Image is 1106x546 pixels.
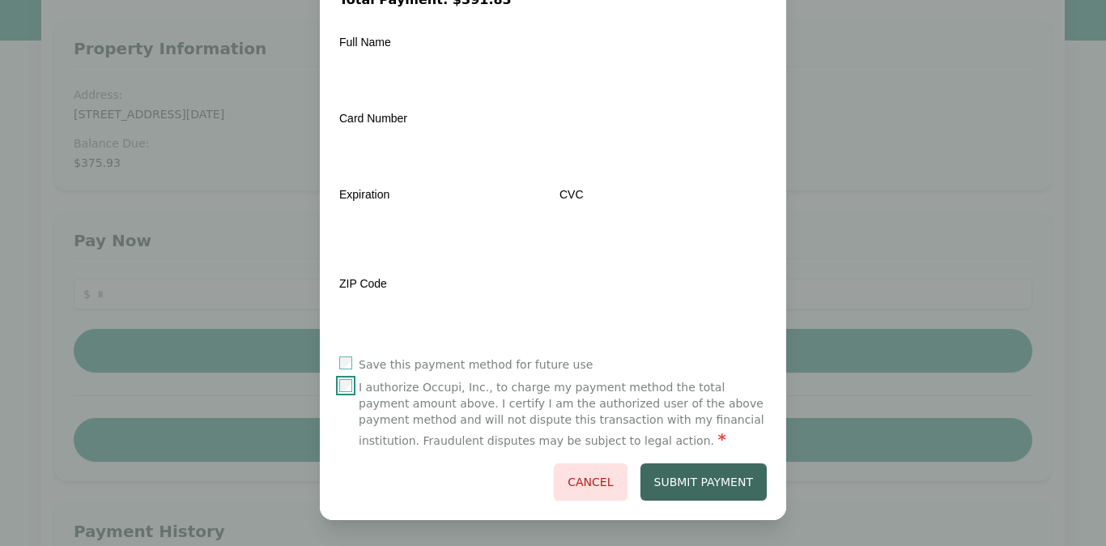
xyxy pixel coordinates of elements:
label: CVC [559,188,584,201]
label: Expiration [339,188,389,201]
label: I authorize Occupi, Inc., to charge my payment method the total payment amount above. I certify I... [359,379,767,450]
label: Full Name [339,36,391,49]
label: Card Number [339,112,407,125]
label: ZIP Code [339,277,387,290]
label: Save this payment method for future use [359,356,593,373]
button: Cancel [554,463,627,501]
button: Submit Payment [640,463,768,501]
